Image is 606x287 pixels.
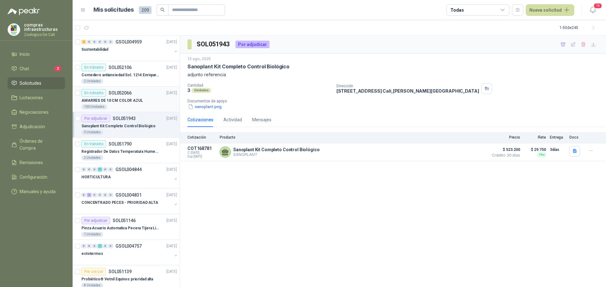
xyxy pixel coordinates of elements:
div: Unidades [192,88,211,93]
button: 19 [587,4,598,16]
h3: SOL051943 [197,39,230,49]
p: GSOL004831 [116,193,142,197]
p: [DATE] [166,90,177,96]
div: En tránsito [81,64,106,71]
p: [DATE] [166,65,177,71]
span: 2 [54,66,61,71]
a: 2 0 0 0 0 0 GSOL004959[DATE] Sustentabilidad [81,38,178,58]
div: En tránsito [81,140,106,148]
div: Todas [450,7,464,14]
p: [DATE] [166,167,177,173]
div: 0 [103,167,108,172]
a: En tránsitoSOL051790[DATE] Registrador De Datos Temperatura Humedad Usb 32.000 Registro2 Unidades [73,138,180,163]
p: 3 días [550,146,566,153]
div: 7 [98,167,102,172]
a: En tránsitoSOL052066[DATE] AMARRES DE 10 CM COLOR AZUL100 Unidades [73,87,180,112]
div: Por adjudicar [81,217,110,224]
p: [DATE] [166,269,177,275]
p: [STREET_ADDRESS] Cali , [PERSON_NAME][GEOGRAPHIC_DATA] [336,88,479,94]
h1: Mis solicitudes [93,5,134,14]
p: AMARRES DE 10 CM COLOR AZUL [81,98,143,104]
a: Configuración [8,171,65,183]
p: Sustentabilidad [81,47,108,53]
div: 100 Unidades [81,104,107,109]
a: Órdenes de Compra [8,135,65,154]
p: Documentos de apoyo [187,99,603,103]
p: Cantidad [187,83,331,88]
div: 0 [108,167,113,172]
div: 2 [81,40,86,44]
div: Flex [537,152,546,157]
div: 0 [92,167,97,172]
a: Chat2 [8,63,65,75]
p: Entrega [550,135,566,140]
div: 2 Unidades [81,155,103,160]
button: Nueva solicitud [526,4,574,16]
div: 3 [87,193,92,197]
span: search [160,8,165,12]
div: Por adjudicar [235,41,270,48]
div: 0 [103,193,108,197]
div: 0 [87,40,92,44]
p: GSOL004844 [116,167,142,172]
p: HORTICULTURA [81,174,111,180]
div: 0 [103,40,108,44]
span: Crédito 30 días [489,153,520,157]
p: Dirección [336,84,479,88]
div: 0 [81,193,86,197]
p: [DATE] [166,243,177,249]
span: Adjudicación [20,123,45,130]
p: SOL052066 [109,91,132,95]
p: [DATE] [166,218,177,224]
span: 19 [593,3,602,9]
div: Actividad [223,116,242,123]
div: 0 [92,40,97,44]
p: Sanoplant Kit Completo Control Biológico [81,123,156,129]
p: SOL051790 [109,142,132,146]
p: [DATE] [166,141,177,147]
span: Negociaciones [20,109,49,116]
div: 0 [81,167,86,172]
p: Flete [524,135,546,140]
a: Negociaciones [8,106,65,118]
p: SOL051943 [113,116,136,121]
span: Remisiones [20,159,43,166]
a: Por adjudicarSOL051146[DATE] Pinza Acuario Automatica Pecera Tijera Limpiador Alicate1 Unidades [73,214,180,240]
span: Manuales y ayuda [20,188,56,195]
div: 0 [108,193,113,197]
p: SOL052106 [109,65,132,70]
a: Adjudicación [8,121,65,133]
a: En tránsitoSOL052106[DATE] Comedero antiansiedad Sol. 1214 Enriquecimiento2 Unidades [73,61,180,87]
a: Solicitudes [8,77,65,89]
p: Sanoplant Kit Completo Control Biológico [187,63,289,70]
span: Exp: [DATE] [187,155,216,158]
a: Manuales y ayuda [8,186,65,198]
a: Inicio [8,48,65,60]
p: Zoologico De Cali [24,33,65,37]
p: 3 [187,88,190,93]
a: 0 0 0 7 0 0 GSOL004844[DATE] HORTICULTURA [81,166,178,186]
span: C: [DATE] [187,151,216,155]
p: SOL051146 [113,218,136,223]
a: 0 0 0 1 0 0 GSOL004757[DATE] ectotermos [81,242,178,262]
a: 0 3 0 0 0 0 GSOL004831[DATE] CONCENTRADO PECES - PRIORIDAD ALTA [81,191,178,211]
p: adjunto referencia [187,71,598,78]
div: En tránsito [81,89,106,97]
p: [DATE] [166,192,177,198]
p: Pinza Acuario Automatica Pecera Tijera Limpiador Alicate [81,225,160,231]
p: COT168781 [187,146,216,151]
div: 0 [98,40,102,44]
div: 0 [108,40,113,44]
p: Precio [489,135,520,140]
span: 209 [139,6,151,14]
span: Chat [20,65,29,72]
span: Órdenes de Compra [20,138,59,152]
p: Producto [220,135,485,140]
div: 0 [108,244,113,248]
p: Docs [569,135,582,140]
p: [DATE] [166,116,177,122]
p: Comedero antiansiedad Sol. 1214 Enriquecimiento [81,72,160,78]
div: 2 Unidades [81,79,103,84]
div: Por cotizar [81,268,106,275]
div: 0 [87,167,92,172]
